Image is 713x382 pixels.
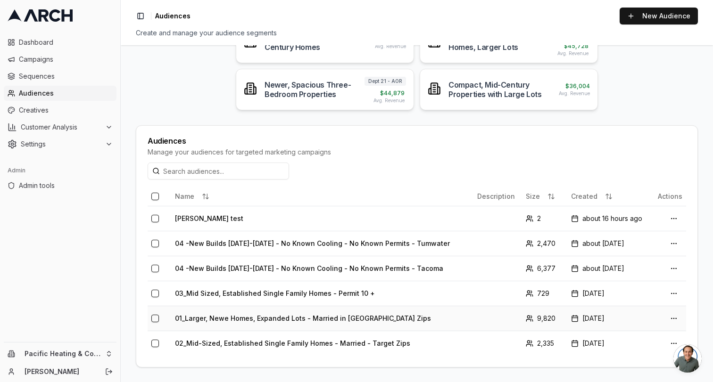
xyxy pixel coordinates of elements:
[571,189,648,204] div: Created
[4,178,116,193] a: Admin tools
[526,314,564,323] div: 9,820
[526,289,564,298] div: 729
[148,147,686,157] div: Manage your audiences for targeted marketing campaigns
[171,231,473,256] td: 04 -New Builds [DATE]-[DATE] - No Known Cooling - No Known Permits - Tumwater
[652,187,686,206] th: Actions
[375,43,406,50] span: Avg. Revenue
[19,181,113,190] span: Admin tools
[155,11,191,21] nav: breadcrumb
[171,281,473,306] td: 03_Mid Sized, Established Single Family Homes - Permit 10 +
[473,187,522,206] th: Description
[4,137,116,152] button: Settings
[4,86,116,101] a: Audiences
[4,120,116,135] button: Customer Analysis
[526,189,564,204] div: Size
[171,306,473,331] td: 01_Larger, Newe Homes, Expanded Lots - Married in [GEOGRAPHIC_DATA] Zips
[565,82,590,90] span: $ 36,004
[4,346,116,361] button: Pacific Heating & Cooling
[171,256,473,281] td: 04 -New Builds [DATE]-[DATE] - No Known Cooling - No Known Permits - Tacoma
[171,206,473,231] td: [PERSON_NAME] test
[4,103,116,118] a: Creatives
[559,90,590,97] span: Avg. Revenue
[571,339,648,348] div: [DATE]
[19,106,113,115] span: Creatives
[136,28,698,38] div: Create and manage your audience segments
[448,80,551,99] div: Compact, Mid-Century Properties with Large Lots
[365,77,406,86] span: Dept 21 - AOR
[526,239,564,248] div: 2,470
[19,38,113,47] span: Dashboard
[171,331,473,356] td: 02_Mid-Sized, Established Single Family Homes - Married - Target Zips
[155,11,191,21] span: Audiences
[102,365,116,378] button: Log out
[4,52,116,67] a: Campaigns
[19,72,113,81] span: Sequences
[526,264,564,273] div: 6,377
[25,367,95,376] a: [PERSON_NAME]
[571,314,648,323] div: [DATE]
[673,344,702,373] a: Open chat
[373,97,405,104] span: Avg. Revenue
[571,264,648,273] div: about [DATE]
[19,89,113,98] span: Audiences
[564,42,589,50] span: $ 45,728
[571,239,648,248] div: about [DATE]
[557,50,589,57] span: Avg. Revenue
[148,137,686,145] div: Audiences
[148,163,289,179] input: Search audiences...
[4,69,116,84] a: Sequences
[620,8,698,24] a: New Audience
[380,89,405,97] span: $ 44,879
[526,214,564,223] div: 2
[4,35,116,50] a: Dashboard
[571,289,648,298] div: [DATE]
[21,139,101,149] span: Settings
[526,339,564,348] div: 2,335
[571,214,648,223] div: about 16 hours ago
[21,122,101,132] span: Customer Analysis
[4,163,116,178] div: Admin
[175,189,470,204] div: Name
[265,80,365,99] div: Newer, Spacious Three-Bedroom Properties
[19,55,113,64] span: Campaigns
[25,349,101,358] span: Pacific Heating & Cooling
